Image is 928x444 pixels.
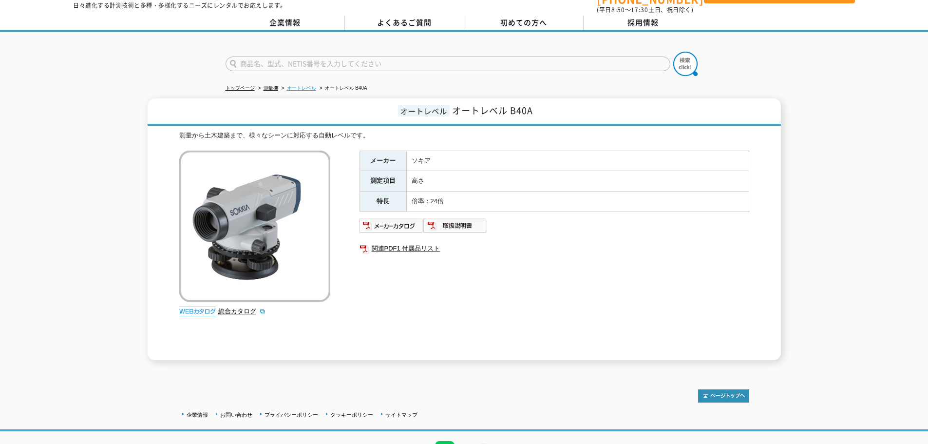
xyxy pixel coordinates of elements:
a: 測量機 [264,85,278,91]
th: メーカー [360,151,406,171]
a: よくあるご質問 [345,16,464,30]
img: トップページへ [698,389,749,403]
img: webカタログ [179,307,216,316]
input: 商品名、型式、NETIS番号を入力してください [226,57,670,71]
img: btn_search.png [673,52,698,76]
a: 企業情報 [226,16,345,30]
a: サイトマップ [385,412,417,418]
span: (平日 ～ 土日、祝日除く) [597,5,693,14]
a: クッキーポリシー [330,412,373,418]
a: プライバシーポリシー [265,412,318,418]
a: 総合カタログ [218,308,266,315]
div: 測量から土木建築まで、様々なシーンに対応する自動レベルです。 [179,131,749,141]
a: 初めての方へ [464,16,584,30]
span: 8:50 [611,5,625,14]
a: メーカーカタログ [360,224,423,232]
span: 17:30 [631,5,648,14]
a: オートレベル [287,85,316,91]
img: 取扱説明書 [423,218,487,233]
td: 倍率：24倍 [406,192,749,212]
a: トップページ [226,85,255,91]
a: 採用情報 [584,16,703,30]
a: 企業情報 [187,412,208,418]
th: 測定項目 [360,171,406,192]
th: 特長 [360,192,406,212]
li: オートレベル B40A [318,83,367,94]
img: オートレベル B40A [179,151,330,302]
a: お問い合わせ [220,412,252,418]
span: オートレベル B40A [452,104,533,117]
span: 初めての方へ [500,17,547,28]
a: 取扱説明書 [423,224,487,232]
td: ソキア [406,151,749,171]
span: オートレベル [398,105,450,116]
a: 関連PDF1 付属品リスト [360,242,749,255]
td: 高さ [406,171,749,192]
img: メーカーカタログ [360,218,423,233]
p: 日々進化する計測技術と多種・多様化するニーズにレンタルでお応えします。 [73,2,286,8]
